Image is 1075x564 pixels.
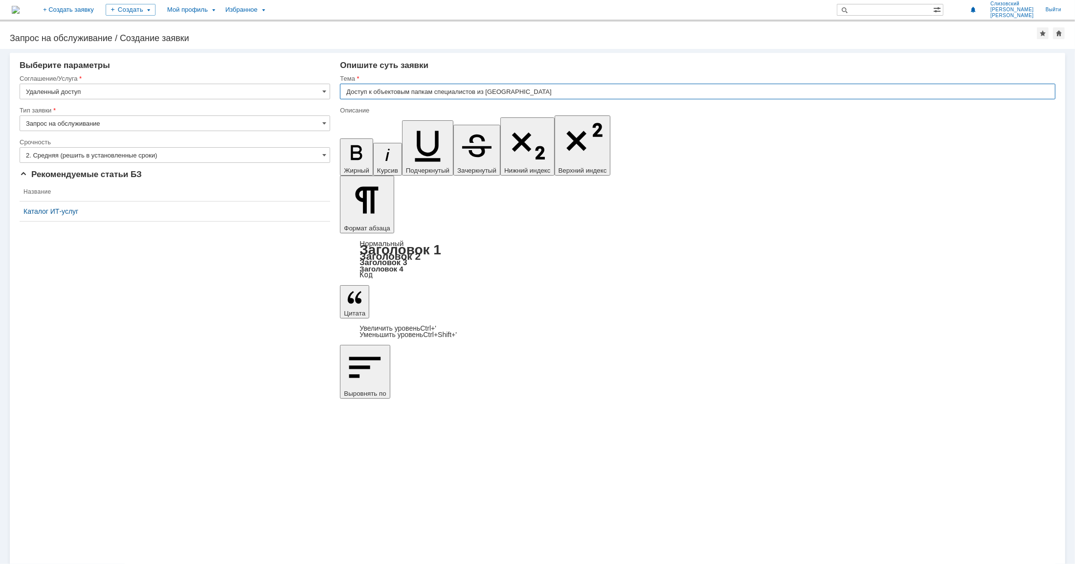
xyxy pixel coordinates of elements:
div: Добавить в избранное [1037,27,1049,39]
button: Подчеркнутый [402,120,453,176]
button: Выровнять по [340,345,390,399]
span: Зачеркнутый [457,167,496,174]
a: Перейти на домашнюю страницу [12,6,20,14]
span: Ctrl+Shift+' [423,331,457,338]
th: Название [20,182,330,202]
div: Запрос на обслуживание / Создание заявки [10,33,1037,43]
a: Decrease [359,331,457,338]
button: Жирный [340,138,373,176]
a: Заголовок 4 [359,265,403,273]
span: Подчеркнутый [406,167,449,174]
a: Каталог ИТ-услуг [23,207,326,215]
div: Формат абзаца [340,240,1055,278]
a: Нормальный [359,239,403,248]
span: Формат абзаца [344,225,390,232]
div: Цитата [340,325,1055,338]
span: [PERSON_NAME] [990,13,1034,19]
span: Нижний индекс [504,167,551,174]
div: Срочность [20,139,328,145]
a: Заголовок 2 [359,250,421,262]
span: Опишите суть заявки [340,61,428,70]
button: Зачеркнутый [453,125,500,176]
span: Верхний индекс [559,167,607,174]
div: Тип заявки [20,107,328,113]
div: Тема [340,75,1053,82]
button: Верхний индекс [555,115,611,176]
span: Цитата [344,310,365,317]
span: Расширенный поиск [933,4,943,14]
span: Жирный [344,167,369,174]
span: [PERSON_NAME] [990,7,1034,13]
a: Код [359,271,373,279]
button: Курсив [373,143,402,176]
a: Заголовок 3 [359,258,407,267]
span: Ctrl+' [420,324,436,332]
div: Описание [340,107,1053,113]
span: Выберите параметры [20,61,110,70]
button: Цитата [340,285,369,318]
div: Создать [106,4,156,16]
div: Соглашение/Услуга [20,75,328,82]
button: Формат абзаца [340,176,394,233]
button: Нижний индекс [500,117,555,176]
span: Курсив [377,167,398,174]
a: Заголовок 1 [359,242,441,257]
span: Выровнять по [344,390,386,397]
span: Слизовский [990,1,1034,7]
div: Сделать домашней страницей [1053,27,1065,39]
span: Рекомендуемые статьи БЗ [20,170,142,179]
a: Increase [359,324,436,332]
img: logo [12,6,20,14]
